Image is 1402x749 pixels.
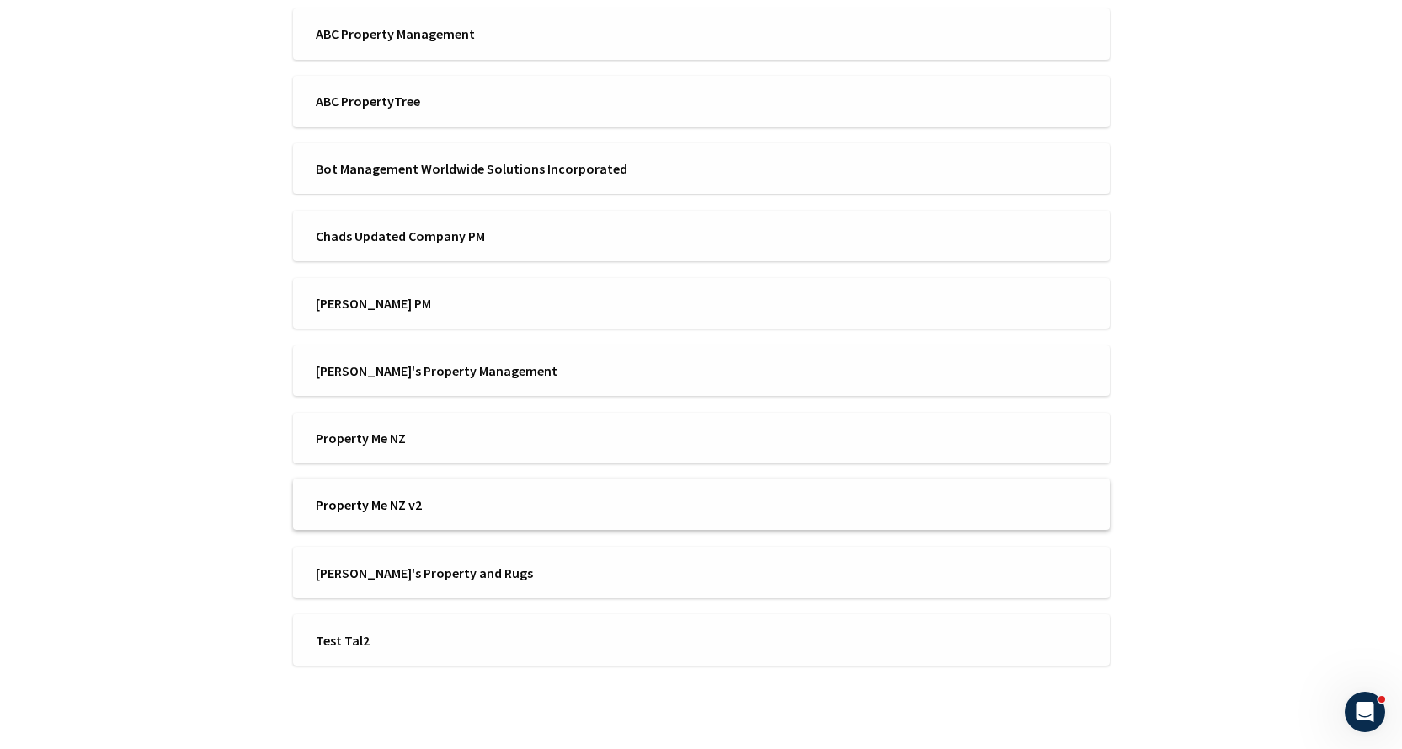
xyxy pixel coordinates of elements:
[316,227,690,245] span: Chads Updated Company PM
[316,24,690,43] span: ABC Property Management
[316,159,690,178] span: Bot Management Worldwide Solutions Incorporated
[293,479,1110,531] a: Property Me NZ v2
[293,211,1110,262] a: Chads Updated Company PM
[316,495,690,514] span: Property Me NZ v2
[293,413,1110,464] a: Property Me NZ
[293,614,1110,666] a: Test Tal2
[293,143,1110,195] a: Bot Management Worldwide Solutions Incorporated
[316,361,690,380] span: [PERSON_NAME]'s Property Management
[316,631,690,650] span: Test Tal2
[316,294,690,313] span: [PERSON_NAME] PM
[293,345,1110,397] a: [PERSON_NAME]'s Property Management
[316,429,690,447] span: Property Me NZ
[293,278,1110,329] a: [PERSON_NAME] PM
[316,92,690,110] span: ABC PropertyTree
[316,564,690,582] span: [PERSON_NAME]'s Property and Rugs
[293,547,1110,598] a: [PERSON_NAME]'s Property and Rugs
[293,76,1110,127] a: ABC PropertyTree
[1345,692,1385,732] iframe: Intercom live chat
[293,8,1110,60] a: ABC Property Management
